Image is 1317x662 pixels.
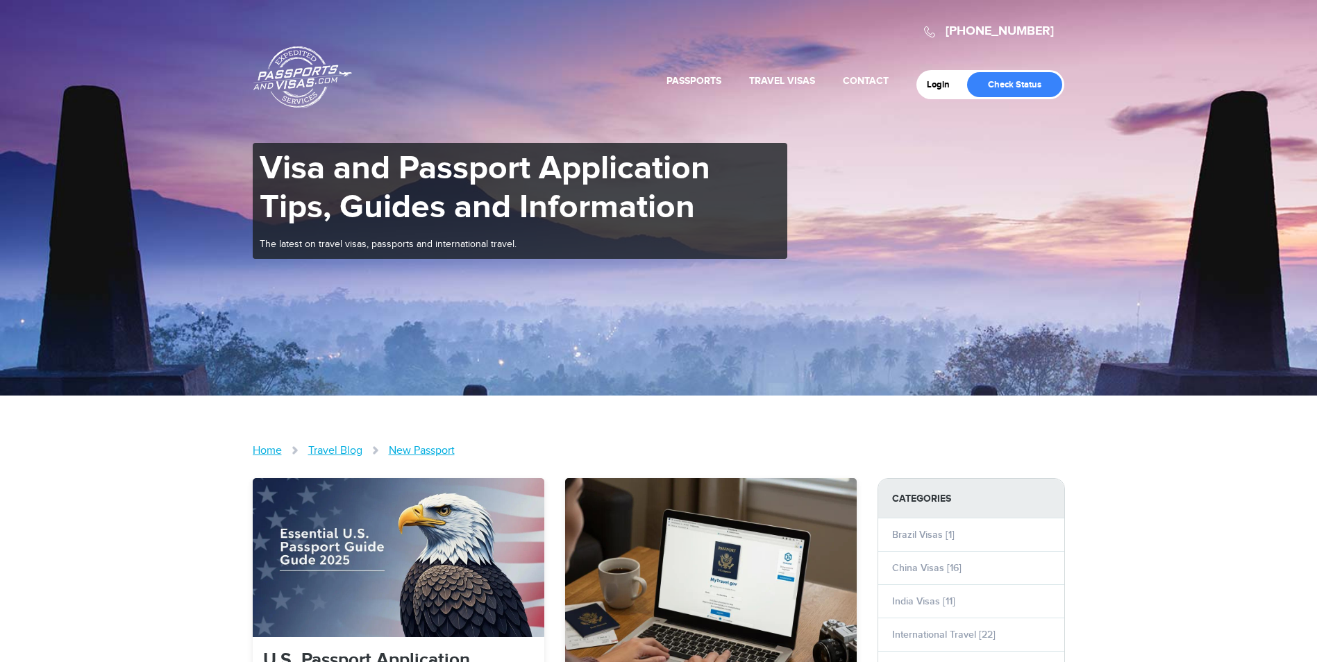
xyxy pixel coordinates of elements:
[843,75,889,87] a: Contact
[892,562,962,574] a: China Visas [16]
[253,46,352,108] a: Passports & [DOMAIN_NAME]
[878,479,1064,518] strong: Categories
[946,24,1054,39] a: [PHONE_NUMBER]
[308,444,362,457] a: Travel Blog
[892,595,955,607] a: India Visas [11]
[666,75,721,87] a: Passports
[253,444,282,457] a: Home
[260,238,780,252] p: The latest on travel visas, passports and international travel.
[389,444,455,457] a: New Passport
[892,629,996,640] a: International Travel [22]
[967,72,1062,97] a: Check Status
[927,79,959,90] a: Login
[892,529,955,541] a: Brazil Visas [1]
[253,478,544,637] img: 2ba978ba-4c65-444b-9d1e-7c0d9c4724a8_-_28de80_-_2186b91805bf8f87dc4281b6adbed06c6a56d5ae.jpg
[749,75,815,87] a: Travel Visas
[260,150,780,228] h1: Visa and Passport Application Tips, Guides and Information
